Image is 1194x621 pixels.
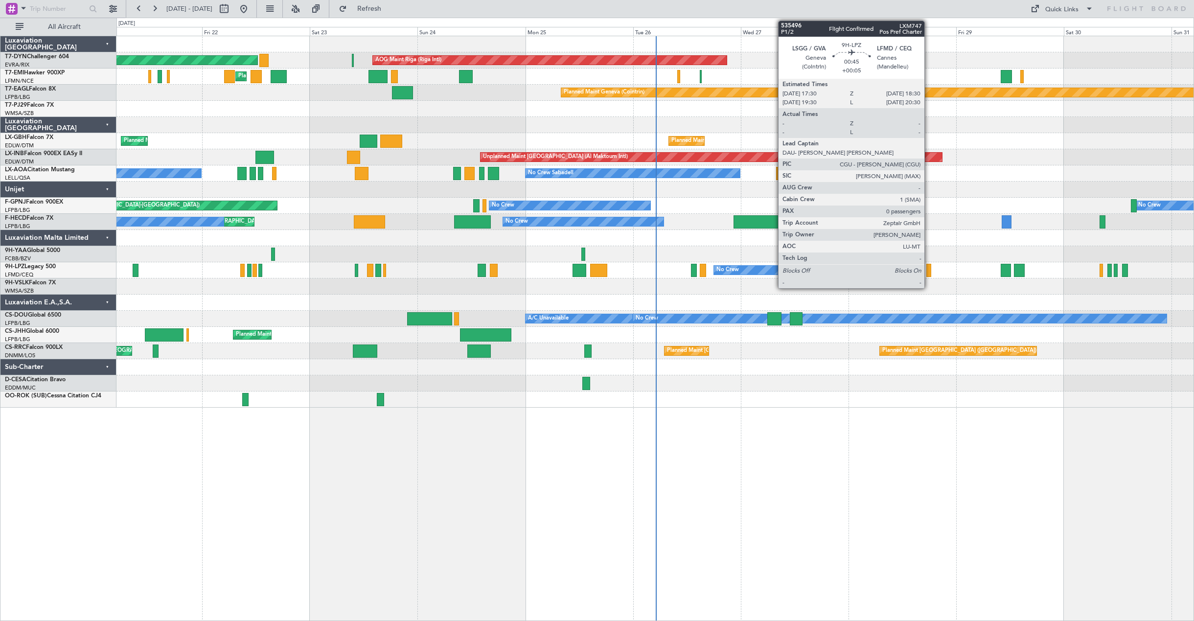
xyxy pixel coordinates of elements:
div: Sun 24 [417,27,525,36]
a: WMSA/SZB [5,287,34,295]
span: T7-EMI [5,70,24,76]
a: LX-AOACitation Mustang [5,167,75,173]
span: CS-RRC [5,345,26,350]
div: AOG Maint Riga (Riga Intl) [375,53,441,68]
a: 9H-YAAGlobal 5000 [5,248,60,253]
div: AOG Maint Hyères ([GEOGRAPHIC_DATA]-[GEOGRAPHIC_DATA]) [34,198,200,213]
span: CS-DOU [5,312,28,318]
div: Fri 29 [956,27,1064,36]
button: Refresh [334,1,393,17]
div: Planned Maint Nice ([GEOGRAPHIC_DATA]) [671,134,781,148]
a: T7-DYNChallenger 604 [5,54,69,60]
a: EDLW/DTM [5,142,34,149]
div: No Crew Sabadell [528,166,574,181]
div: No Crew [636,311,658,326]
span: LX-INB [5,151,24,157]
a: EVRA/RIX [5,61,29,69]
div: Planned Maint [GEOGRAPHIC_DATA] ([GEOGRAPHIC_DATA]) [667,344,821,358]
span: 9H-YAA [5,248,27,253]
span: 9H-VSLK [5,280,29,286]
div: Mon 25 [526,27,633,36]
a: CS-JHHGlobal 6000 [5,328,59,334]
div: Sat 23 [310,27,417,36]
div: Thu 28 [849,27,956,36]
div: Planned Maint [GEOGRAPHIC_DATA] ([GEOGRAPHIC_DATA]) [169,214,323,229]
a: LFPB/LBG [5,320,30,327]
span: 9H-LPZ [5,264,24,270]
span: T7-EAGL [5,86,29,92]
span: T7-PJ29 [5,102,27,108]
a: 9H-LPZLegacy 500 [5,264,56,270]
a: CS-RRCFalcon 900LX [5,345,63,350]
a: DNMM/LOS [5,352,35,359]
span: CS-JHH [5,328,26,334]
input: Trip Number [30,1,86,16]
a: LFPB/LBG [5,336,30,343]
a: F-HECDFalcon 7X [5,215,53,221]
a: LFPB/LBG [5,93,30,101]
a: LFPB/LBG [5,223,30,230]
div: Quick Links [1045,5,1079,15]
div: Thu 21 [94,27,202,36]
a: T7-EAGLFalcon 8X [5,86,56,92]
div: Planned Maint Geneva (Cointrin) [564,85,644,100]
span: Refresh [349,5,390,12]
div: No Crew [716,263,739,277]
a: EDLW/DTM [5,158,34,165]
div: Unplanned Maint [GEOGRAPHIC_DATA] (Al Maktoum Intl) [483,150,628,164]
span: [DATE] - [DATE] [166,4,212,13]
span: D-CESA [5,377,26,383]
a: LFPB/LBG [5,207,30,214]
a: 9H-VSLKFalcon 7X [5,280,56,286]
div: Sat 30 [1064,27,1171,36]
a: T7-PJ29Falcon 7X [5,102,54,108]
div: Wed 27 [741,27,849,36]
a: LELL/QSA [5,174,30,182]
a: WMSA/SZB [5,110,34,117]
div: Tue 26 [633,27,741,36]
a: LX-GBHFalcon 7X [5,135,53,140]
button: Quick Links [1026,1,1098,17]
span: LX-AOA [5,167,27,173]
div: A/C Unavailable [528,311,569,326]
a: EDDM/MUC [5,384,36,391]
div: Planned Maint Chester [238,69,295,84]
div: No Crew [492,198,514,213]
span: All Aircraft [25,23,103,30]
a: FCBB/BZV [5,255,31,262]
a: LFMD/CEQ [5,271,33,278]
span: T7-DYN [5,54,27,60]
div: No Crew [505,214,528,229]
a: T7-EMIHawker 900XP [5,70,65,76]
span: LX-GBH [5,135,26,140]
span: F-GPNJ [5,199,26,205]
div: Planned Maint Nice ([GEOGRAPHIC_DATA]) [124,134,233,148]
a: D-CESACitation Bravo [5,377,66,383]
span: F-HECD [5,215,26,221]
a: CS-DOUGlobal 6500 [5,312,61,318]
a: LX-INBFalcon 900EX EASy II [5,151,82,157]
a: LFMN/NCE [5,77,34,85]
a: OO-ROK (SUB)Cessna Citation CJ4 [5,393,101,399]
div: [DATE] [118,20,135,28]
div: Fri 22 [202,27,310,36]
button: All Aircraft [11,19,106,35]
a: F-GPNJFalcon 900EX [5,199,63,205]
div: No Crew [1138,198,1161,213]
span: OO-ROK (SUB) [5,393,47,399]
div: Planned Maint [GEOGRAPHIC_DATA] ([GEOGRAPHIC_DATA]) [882,344,1036,358]
div: Planned Maint [GEOGRAPHIC_DATA] ([GEOGRAPHIC_DATA]) [236,327,390,342]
